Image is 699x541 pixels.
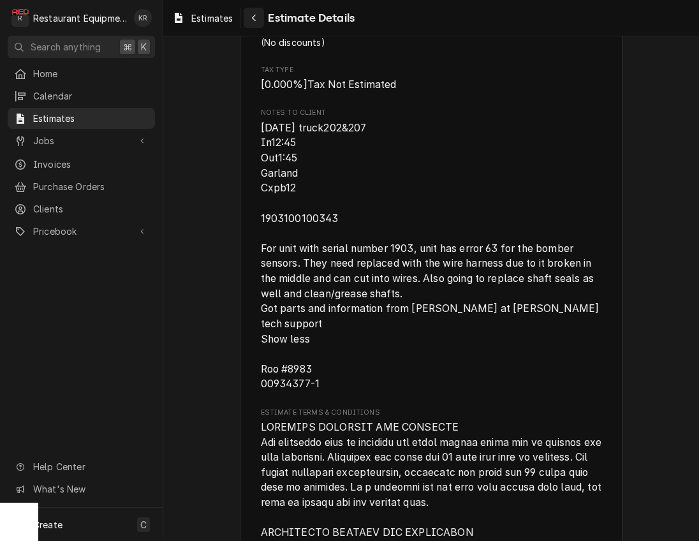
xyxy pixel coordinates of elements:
[261,108,602,118] span: Notes to Client
[8,108,155,129] a: Estimates
[123,40,132,54] span: ⌘
[8,63,155,84] a: Home
[33,519,63,530] span: Create
[134,9,152,27] div: KR
[33,89,149,103] span: Calendar
[261,65,602,75] span: Tax Type
[261,65,602,93] div: Tax Type
[8,176,155,197] a: Purchase Orders
[191,11,233,25] span: Estimates
[8,198,155,219] a: Clients
[11,9,29,27] div: Restaurant Equipment Diagnostics's Avatar
[31,40,101,54] span: Search anything
[33,482,147,496] span: What's New
[261,36,602,49] div: Estimated Discounts List
[261,24,602,49] div: Estimated Discounts
[141,40,147,54] span: K
[8,154,155,175] a: Invoices
[264,10,355,27] span: Estimate Details
[33,134,129,147] span: Jobs
[261,77,602,93] span: Tax Type
[33,11,127,25] div: Restaurant Equipment Diagnostics
[8,85,155,107] a: Calendar
[33,67,149,80] span: Home
[8,456,155,477] a: Go to Help Center
[261,78,397,91] span: [ 0.000 %] Tax Not Estimated
[261,122,602,390] span: [DATE] truck202&207 In12:45 Out1:45 Garland Cxpb12 1903100100343 For unit with serial number 1903...
[261,408,602,418] span: Estimate Terms & Conditions
[8,36,155,58] button: Search anything⌘K
[261,121,602,392] span: Notes to Client
[33,225,129,238] span: Pricebook
[8,478,155,500] a: Go to What's New
[261,108,602,392] div: Notes to Client
[33,202,149,216] span: Clients
[134,9,152,27] div: Kelli Robinette's Avatar
[140,518,147,531] span: C
[33,180,149,193] span: Purchase Orders
[11,9,29,27] div: R
[244,8,264,28] button: Navigate back
[8,130,155,151] a: Go to Jobs
[33,158,149,171] span: Invoices
[33,460,147,473] span: Help Center
[33,112,149,125] span: Estimates
[167,8,238,29] a: Estimates
[8,221,155,242] a: Go to Pricebook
